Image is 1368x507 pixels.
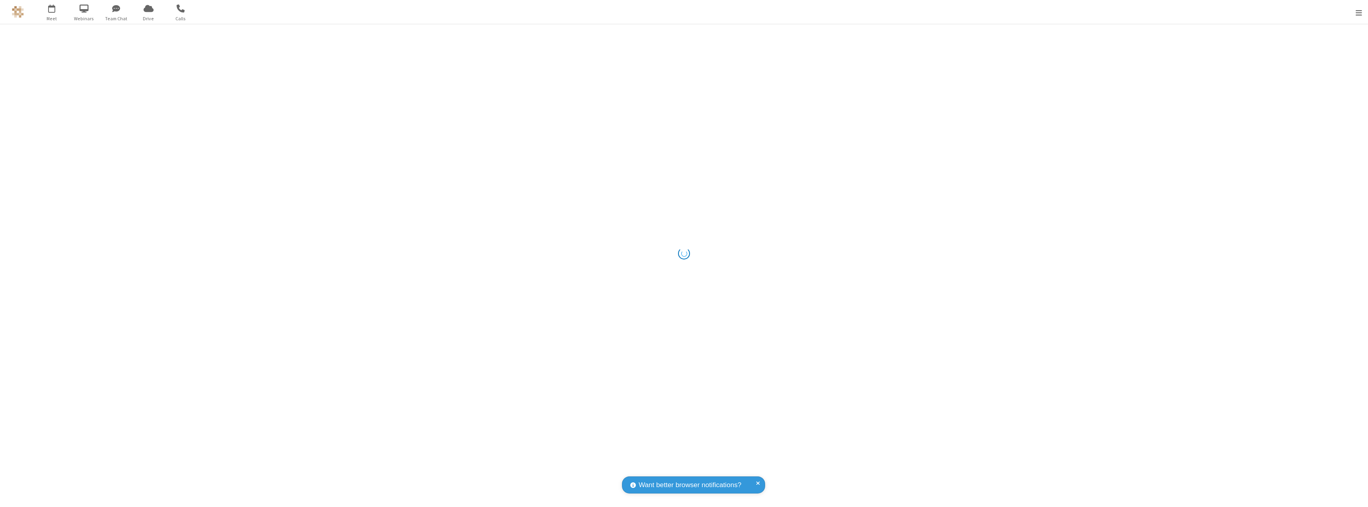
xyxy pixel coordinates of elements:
[37,15,67,22] span: Meet
[12,6,24,18] img: QA Selenium DO NOT DELETE OR CHANGE
[166,15,196,22] span: Calls
[639,480,741,490] span: Want better browser notifications?
[69,15,99,22] span: Webinars
[134,15,163,22] span: Drive
[101,15,131,22] span: Team Chat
